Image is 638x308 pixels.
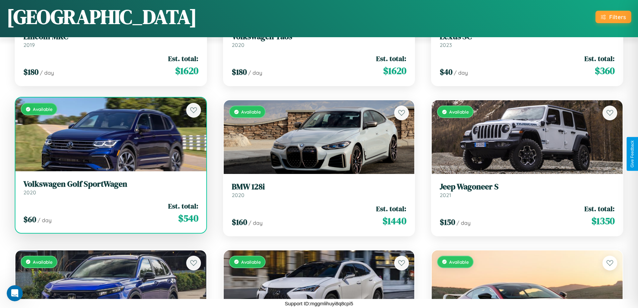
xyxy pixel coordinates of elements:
[23,179,198,189] h3: Volkswagen Golf SportWagen
[376,204,406,213] span: Est. total:
[23,214,36,225] span: $ 60
[456,220,471,226] span: / day
[440,182,615,198] a: Jeep Wagoneer S2021
[440,182,615,192] h3: Jeep Wagoneer S
[591,214,615,228] span: $ 1350
[178,211,198,225] span: $ 540
[584,54,615,63] span: Est. total:
[7,285,23,301] iframe: Intercom live chat
[168,201,198,211] span: Est. total:
[232,192,244,198] span: 2020
[248,69,262,76] span: / day
[630,140,635,168] div: Give Feedback
[382,214,406,228] span: $ 1440
[232,182,407,198] a: BMW 128i2020
[241,259,261,265] span: Available
[23,66,39,77] span: $ 180
[232,42,244,48] span: 2020
[23,32,198,48] a: Lincoln MKC2019
[376,54,406,63] span: Est. total:
[23,42,35,48] span: 2019
[584,204,615,213] span: Est. total:
[38,217,52,224] span: / day
[241,109,261,115] span: Available
[595,64,615,77] span: $ 360
[33,106,53,112] span: Available
[7,3,197,30] h1: [GEOGRAPHIC_DATA]
[440,32,615,48] a: Lexus SC2023
[440,217,455,228] span: $ 150
[23,189,36,196] span: 2020
[440,66,452,77] span: $ 40
[440,42,452,48] span: 2023
[40,69,54,76] span: / day
[249,220,263,226] span: / day
[23,179,198,196] a: Volkswagen Golf SportWagen2020
[168,54,198,63] span: Est. total:
[449,259,469,265] span: Available
[595,11,631,23] button: Filters
[175,64,198,77] span: $ 1620
[383,64,406,77] span: $ 1620
[609,13,626,20] div: Filters
[232,217,247,228] span: $ 160
[232,32,407,48] a: Volkswagen Taos2020
[449,109,469,115] span: Available
[454,69,468,76] span: / day
[285,299,353,308] p: Support ID: mggmlihuyi8q8cpi5
[232,66,247,77] span: $ 180
[33,259,53,265] span: Available
[440,192,451,198] span: 2021
[232,182,407,192] h3: BMW 128i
